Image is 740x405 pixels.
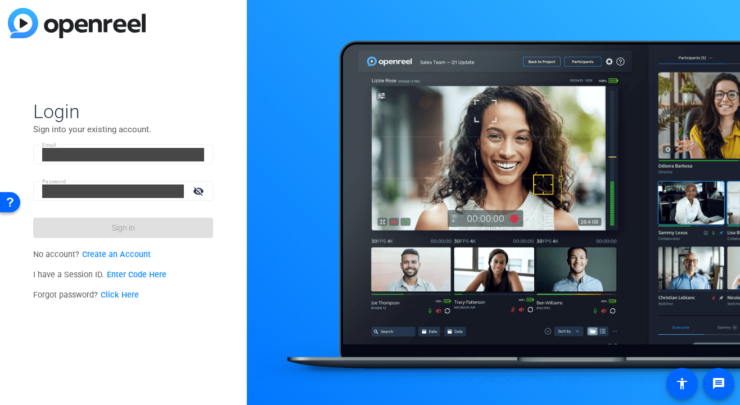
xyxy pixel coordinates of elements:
[42,148,204,161] input: Enter Email Address
[33,250,151,259] span: No account?
[33,290,139,300] span: Forgot password?
[712,377,725,390] mat-icon: message
[42,142,56,148] mat-label: Email
[33,270,166,280] span: I have a Session ID.
[33,123,213,136] p: Sign into your existing account.
[42,178,66,184] mat-label: Password
[101,290,139,300] a: Click Here
[675,377,689,390] mat-icon: accessibility
[107,270,166,280] a: Enter Code Here
[186,183,213,199] mat-icon: visibility_off
[8,8,146,38] img: blue-gradient.svg
[33,100,213,123] span: Login
[82,250,151,259] a: Create an Account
